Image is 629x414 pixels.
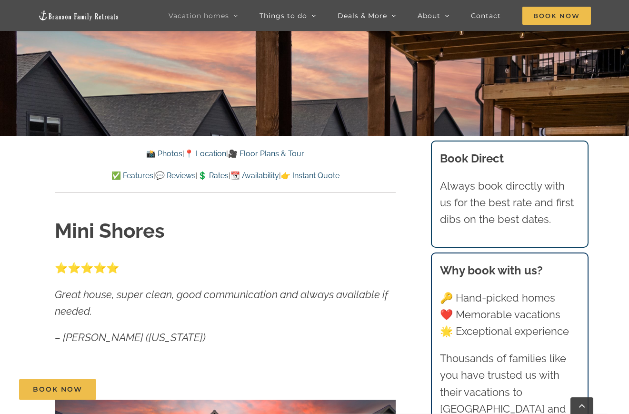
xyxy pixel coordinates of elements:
span: About [418,12,440,19]
span: Deals & More [338,12,387,19]
span: Book Now [522,7,591,25]
span: Vacation homes [169,12,229,19]
img: Branson Family Retreats Logo [38,10,119,21]
h3: Why book with us? [440,262,579,279]
a: Book Now [19,379,96,400]
p: | | | | [55,170,396,182]
a: 💲 Rates [198,171,229,180]
em: Great house, super clean, good communication and always available if needed. [55,288,388,317]
a: 👉 Instant Quote [281,171,339,180]
a: 🎥 Floor Plans & Tour [228,149,304,158]
h1: Mini Shores [55,217,396,245]
a: 📸 Photos [146,149,182,158]
a: ✅ Features [111,171,153,180]
p: 🔑 Hand-picked homes ❤️ Memorable vacations 🌟 Exceptional experience [440,290,579,340]
span: Things to do [260,12,307,19]
p: Always book directly with us for the best rate and first dibs on the best dates. [440,178,579,228]
span: Contact [471,12,501,19]
a: 📍 Location [184,149,226,158]
p: | | [55,148,396,160]
a: 💬 Reviews [155,171,196,180]
b: Book Direct [440,151,504,165]
p: ⭐️⭐️⭐️⭐️⭐️ [55,260,396,276]
em: – [PERSON_NAME] ([US_STATE]) [55,331,206,343]
a: 📆 Availability [230,171,279,180]
span: Book Now [33,385,82,394]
